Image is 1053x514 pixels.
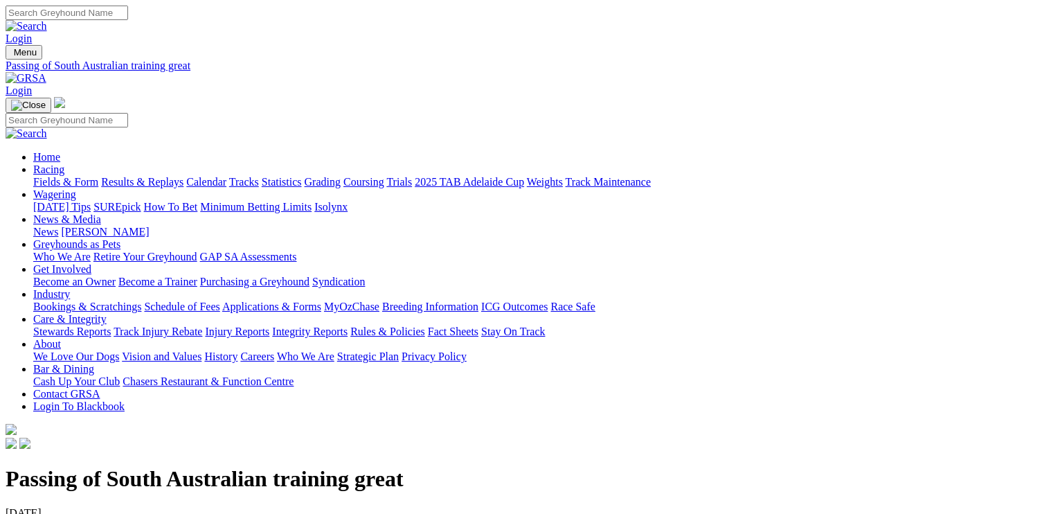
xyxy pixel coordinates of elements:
a: Chasers Restaurant & Function Centre [123,375,294,387]
a: MyOzChase [324,301,379,312]
a: Who We Are [33,251,91,263]
a: Stewards Reports [33,326,111,337]
a: Integrity Reports [272,326,348,337]
input: Search [6,113,128,127]
div: Care & Integrity [33,326,1047,338]
a: Injury Reports [205,326,269,337]
a: Statistics [262,176,302,188]
a: Minimum Betting Limits [200,201,312,213]
a: Applications & Forms [222,301,321,312]
img: facebook.svg [6,438,17,449]
a: Greyhounds as Pets [33,238,120,250]
a: Wagering [33,188,76,200]
a: Breeding Information [382,301,478,312]
a: Home [33,151,60,163]
button: Toggle navigation [6,98,51,113]
div: Get Involved [33,276,1047,288]
a: Stay On Track [481,326,545,337]
a: How To Bet [144,201,198,213]
a: Contact GRSA [33,388,100,400]
a: [DATE] Tips [33,201,91,213]
a: Become an Owner [33,276,116,287]
a: Login To Blackbook [33,400,125,412]
span: Menu [14,47,37,57]
div: Racing [33,176,1047,188]
a: Care & Integrity [33,313,107,325]
a: Careers [240,351,274,362]
a: Syndication [312,276,365,287]
a: Calendar [186,176,226,188]
a: Isolynx [314,201,348,213]
img: logo-grsa-white.png [6,424,17,435]
a: Passing of South Australian training great [6,60,1047,72]
a: Become a Trainer [118,276,197,287]
img: Search [6,127,47,140]
a: Industry [33,288,70,300]
a: Race Safe [550,301,595,312]
a: Track Injury Rebate [114,326,202,337]
a: About [33,338,61,350]
a: Results & Replays [101,176,183,188]
div: Wagering [33,201,1047,213]
div: News & Media [33,226,1047,238]
a: Schedule of Fees [144,301,219,312]
input: Search [6,6,128,20]
a: Login [6,33,32,44]
a: Strategic Plan [337,351,399,362]
a: Tracks [229,176,259,188]
a: Cash Up Your Club [33,375,120,387]
a: Coursing [343,176,384,188]
a: Retire Your Greyhound [93,251,197,263]
a: Weights [527,176,563,188]
a: Get Involved [33,263,91,275]
a: SUREpick [93,201,141,213]
a: 2025 TAB Adelaide Cup [415,176,524,188]
a: Login [6,85,32,96]
div: Industry [33,301,1047,313]
div: About [33,351,1047,363]
div: Greyhounds as Pets [33,251,1047,263]
a: Bookings & Scratchings [33,301,141,312]
a: Fields & Form [33,176,98,188]
img: twitter.svg [19,438,30,449]
a: Fact Sheets [428,326,478,337]
a: ICG Outcomes [481,301,548,312]
a: History [204,351,237,362]
a: Bar & Dining [33,363,94,375]
img: Search [6,20,47,33]
a: GAP SA Assessments [200,251,297,263]
img: Close [11,100,46,111]
a: Who We Are [277,351,334,362]
a: News [33,226,58,238]
a: Rules & Policies [350,326,425,337]
a: [PERSON_NAME] [61,226,149,238]
a: Purchasing a Greyhound [200,276,309,287]
button: Toggle navigation [6,45,42,60]
a: Trials [386,176,412,188]
a: News & Media [33,213,101,225]
a: Racing [33,163,64,175]
a: Vision and Values [122,351,201,362]
div: Bar & Dining [33,375,1047,388]
h1: Passing of South Australian training great [6,466,1047,492]
a: Track Maintenance [566,176,651,188]
img: logo-grsa-white.png [54,97,65,108]
a: We Love Our Dogs [33,351,119,362]
img: GRSA [6,72,46,85]
a: Grading [305,176,341,188]
a: Privacy Policy [402,351,467,362]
